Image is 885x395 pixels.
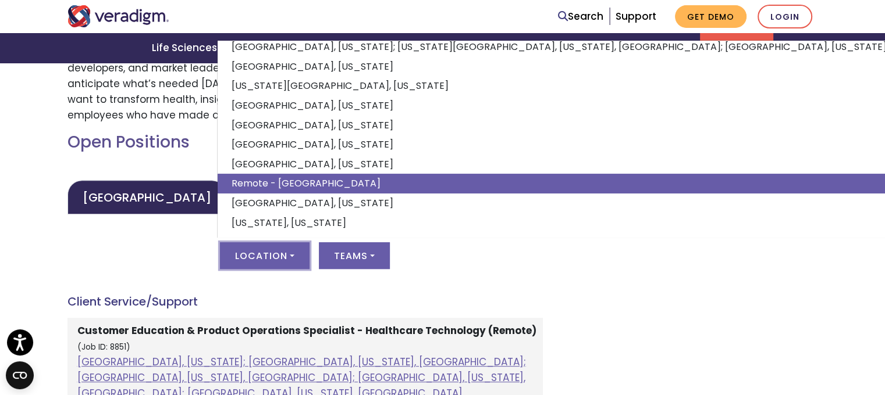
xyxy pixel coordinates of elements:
a: Insights [630,33,700,63]
a: Get Demo [675,5,747,28]
img: Veradigm logo [67,5,169,27]
a: Health Plans + Payers [234,33,374,63]
a: About Us [700,33,773,63]
strong: Customer Education & Product Operations Specialist - Healthcare Technology (Remote) [77,324,536,337]
button: Location [220,242,310,269]
a: Life Sciences [138,33,234,63]
h2: Open Positions [67,132,543,152]
button: Teams [319,242,390,269]
p: Join a passionate team of dedicated associates who work side-by-side with caregivers, developers,... [67,44,543,123]
a: Login [758,5,812,28]
a: Healthcare Providers [374,33,510,63]
h4: Client Service/Support [67,295,543,308]
button: Open CMP widget [6,361,34,389]
a: Search [558,9,603,24]
small: (Job ID: 8851) [77,342,130,353]
a: Health IT Vendors [510,33,630,63]
a: Support [616,9,656,23]
a: [GEOGRAPHIC_DATA] [67,180,226,214]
